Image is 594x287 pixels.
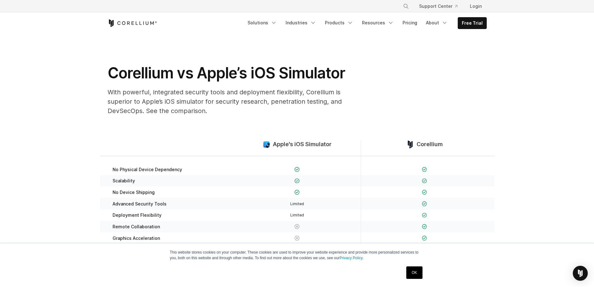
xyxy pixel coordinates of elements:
img: compare_ios-simulator--large [263,141,270,148]
span: Scalability [113,178,135,184]
div: Open Intercom Messenger [573,266,588,281]
span: Corellium [417,141,443,148]
a: Support Center [414,1,462,12]
img: Checkmark [294,167,300,172]
a: Resources [358,17,398,28]
img: Checkmark [294,178,300,184]
img: Checkmark [422,213,427,218]
img: Checkmark [422,178,427,184]
a: Free Trial [458,17,486,29]
a: Pricing [399,17,421,28]
img: X [294,224,300,229]
span: Graphics Acceleration [113,235,160,241]
span: No Physical Device Dependency [113,167,182,172]
a: Industries [282,17,320,28]
a: OK [406,266,422,279]
button: Search [400,1,412,12]
img: Checkmark [422,224,427,229]
img: Checkmark [422,201,427,206]
a: Solutions [244,17,281,28]
img: Checkmark [294,190,300,195]
span: Limited [290,201,304,206]
a: Corellium Home [108,19,157,27]
img: X [294,235,300,241]
span: No Device Shipping [113,190,155,195]
a: About [422,17,452,28]
span: Limited [290,213,304,217]
a: Products [321,17,357,28]
a: Privacy Policy. [340,256,364,260]
div: Navigation Menu [244,17,487,29]
span: Remote Collaboration [113,224,160,230]
p: With powerful, integrated security tools and deployment flexibility, Corellium is superior to App... [108,87,357,116]
img: Checkmark [422,235,427,241]
img: Checkmark [422,167,427,172]
h1: Corellium vs Apple’s iOS Simulator [108,64,357,82]
img: Checkmark [422,190,427,195]
div: Navigation Menu [395,1,487,12]
span: Advanced Security Tools [113,201,167,207]
a: Login [465,1,487,12]
p: This website stores cookies on your computer. These cookies are used to improve your website expe... [170,250,424,261]
span: Apple's iOS Simulator [273,141,331,148]
span: Deployment Flexibility [113,212,162,218]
